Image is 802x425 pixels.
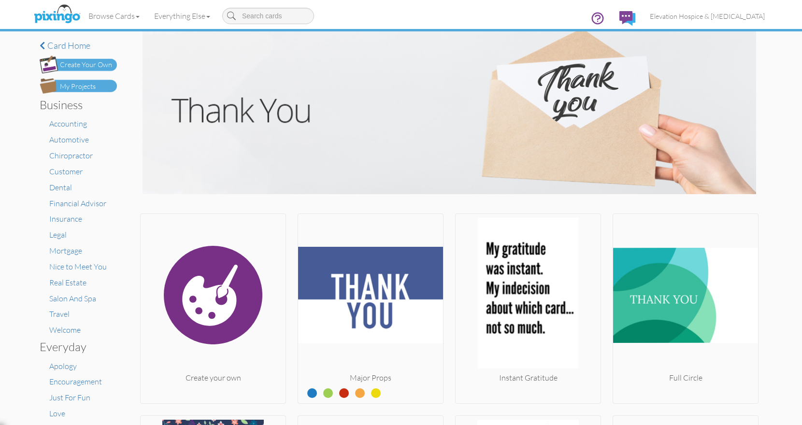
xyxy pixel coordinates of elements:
a: Mortgage [49,246,82,255]
a: Chiropractor [49,151,93,160]
img: 20250812-230729-7c73d45fd043-250.jpg [613,218,758,372]
a: Just For Fun [49,393,90,402]
a: Love [49,409,65,418]
img: my-projects-button.png [40,78,117,94]
a: Real Estate [49,278,86,287]
div: Create your own [141,372,286,383]
a: Elevation Hospice & [MEDICAL_DATA] [643,4,772,28]
img: create.svg [141,218,286,372]
a: Dental [49,183,72,192]
div: Create Your Own [60,60,112,70]
img: thank-you.jpg [143,31,756,194]
a: Browse Cards [81,4,147,28]
a: Card home [40,41,117,51]
span: Elevation Hospice & [MEDICAL_DATA] [650,12,765,20]
a: Welcome [49,325,81,335]
div: Full Circle [613,372,758,383]
img: comments.svg [619,11,635,26]
img: 20250716-161921-cab435a0583f-250.jpg [298,218,443,372]
a: Customer [49,167,83,176]
a: Insurance [49,214,82,224]
img: create-own-button.png [40,56,117,73]
a: Everything Else [147,4,217,28]
a: Apology [49,361,77,371]
h3: Business [40,99,110,111]
a: Travel [49,309,70,319]
div: Instant Gratitude [456,372,601,383]
input: Search cards [222,8,314,24]
a: Nice to Meet You [49,262,107,271]
img: 20250730-190331-2a68eda0103b-250.png [456,218,601,372]
a: Salon And Spa [49,294,96,303]
a: Accounting [49,119,87,128]
a: Financial Advisor [49,198,106,208]
div: My Projects [60,82,96,92]
a: Encouragement [49,377,102,386]
h3: Everyday [40,340,110,353]
img: pixingo logo [31,2,83,27]
div: Major Props [298,372,443,383]
a: Automotive [49,135,89,144]
a: Legal [49,230,67,240]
